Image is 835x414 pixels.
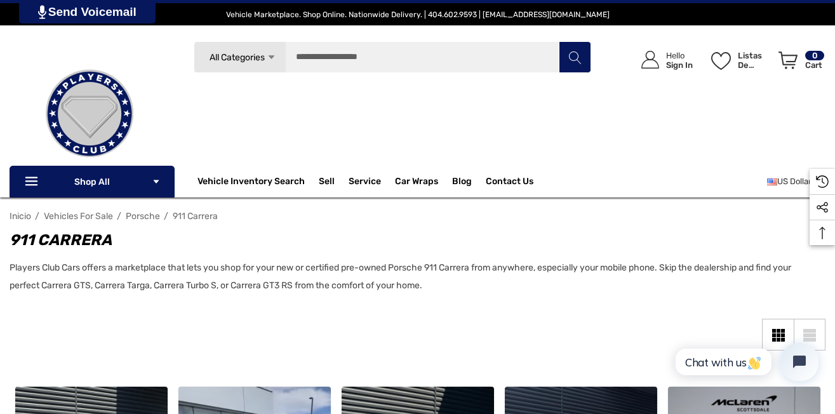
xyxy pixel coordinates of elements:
[778,51,798,69] svg: Review Your Cart
[816,201,829,214] svg: Social Media
[666,51,693,60] p: Hello
[194,41,286,73] a: All Categories Icon Arrow Down Icon Arrow Up
[319,169,349,194] a: Sell
[762,319,794,351] a: Grid View
[767,169,825,194] a: Seleccionar moneda: USD
[395,176,438,190] span: Car Wraps
[267,53,276,62] svg: Icon Arrow Down
[226,10,610,19] span: Vehicle Marketplace. Shop Online. Nationwide Delivery. | 404.602.9593 | [EMAIL_ADDRESS][DOMAIN_NAME]
[210,52,265,63] span: All Categories
[662,332,829,392] iframe: Tidio Chat
[666,60,693,70] p: Sign In
[452,176,472,190] a: Blog
[794,319,825,351] a: List View
[810,227,835,239] svg: Top
[805,60,824,70] p: Cart
[319,176,335,190] span: Sell
[152,177,161,186] svg: Icon Arrow Down
[395,169,452,194] a: Car Wraps
[10,229,813,251] h1: 911 Carrera
[349,176,381,190] a: Service
[641,51,659,69] svg: Icon User Account
[559,41,591,73] button: Buscar
[10,211,31,222] a: Inicio
[44,211,113,222] a: Vehicles For Sale
[705,38,773,82] a: Listas de deseos Listas de deseos
[627,38,699,82] a: Iniciar sesión
[173,211,218,222] a: 911 Carrera
[23,175,43,189] svg: Icon Line
[10,166,175,197] p: Shop All
[26,50,153,177] img: Players Club | Cars For Sale
[486,176,533,190] a: Contact Us
[773,38,825,88] a: Carrito con 0 artículos
[738,51,772,70] p: Listas de deseos
[10,205,825,227] nav: Breadcrumb
[816,175,829,188] svg: Recently Viewed
[711,52,731,70] svg: Listas de deseos
[38,5,46,19] img: PjwhLS0gR2VuZXJhdG9yOiBHcmF2aXQuaW8gLS0+PHN2ZyB4bWxucz0iaHR0cDovL3d3dy53My5vcmcvMjAwMC9zdmciIHhtb...
[197,176,305,190] a: Vehicle Inventory Search
[126,211,160,222] a: Porsche
[10,259,813,295] p: Players Club Cars offers a marketplace that lets you shop for your new or certified pre-owned Por...
[805,51,824,60] p: 0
